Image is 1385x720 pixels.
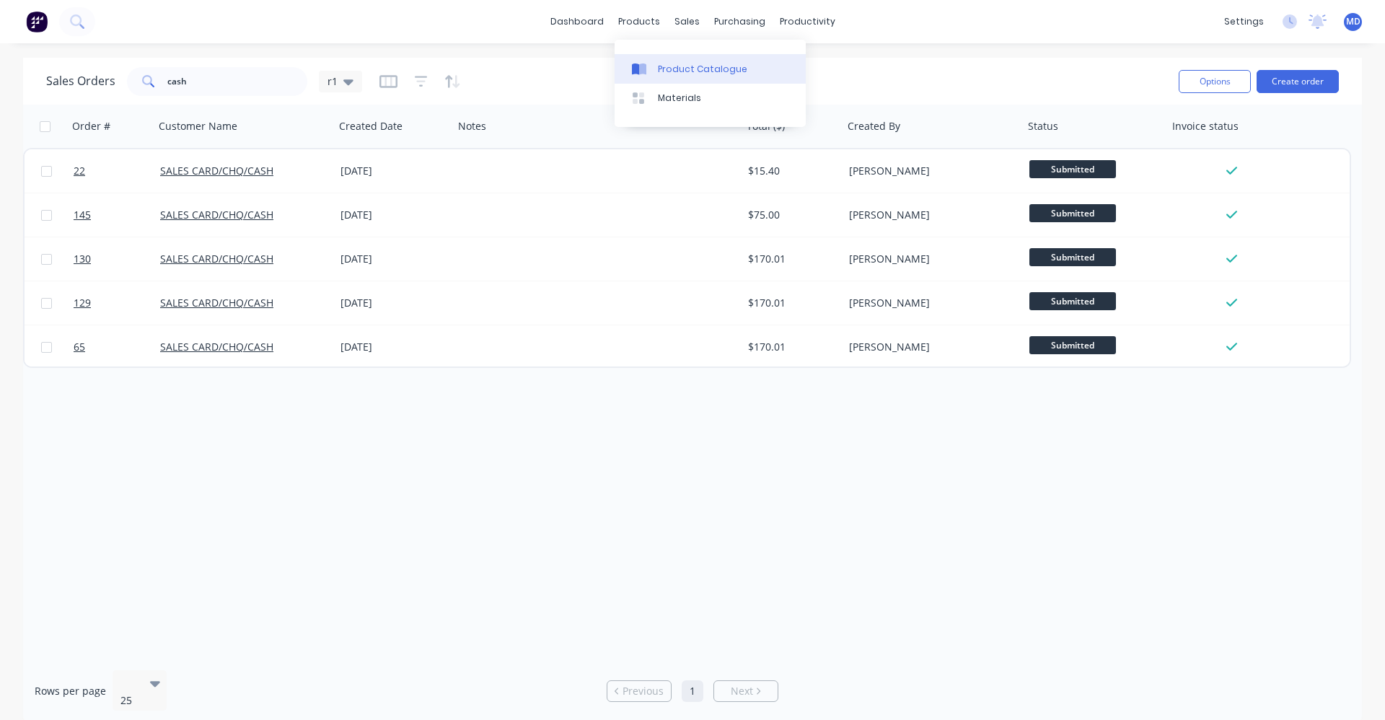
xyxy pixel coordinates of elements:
[849,340,1009,354] div: [PERSON_NAME]
[74,296,91,310] span: 129
[159,119,237,133] div: Customer Name
[714,684,778,698] a: Next page
[340,296,448,310] div: [DATE]
[1346,15,1360,28] span: MD
[1257,70,1339,93] button: Create order
[74,252,91,266] span: 130
[160,208,273,221] a: SALES CARD/CHQ/CASH
[327,74,338,89] span: r1
[682,680,703,702] a: Page 1 is your current page
[1029,160,1116,178] span: Submitted
[748,208,833,222] div: $75.00
[160,252,273,265] a: SALES CARD/CHQ/CASH
[601,680,784,702] ul: Pagination
[667,11,707,32] div: sales
[1029,336,1116,354] span: Submitted
[167,67,308,96] input: Search...
[615,54,806,83] a: Product Catalogue
[74,164,85,178] span: 22
[615,84,806,113] a: Materials
[849,208,1009,222] div: [PERSON_NAME]
[72,119,110,133] div: Order #
[849,296,1009,310] div: [PERSON_NAME]
[74,149,160,193] a: 22
[74,340,85,354] span: 65
[658,63,747,76] div: Product Catalogue
[707,11,773,32] div: purchasing
[74,325,160,369] a: 65
[1217,11,1271,32] div: settings
[1029,204,1116,222] span: Submitted
[26,11,48,32] img: Factory
[160,340,273,354] a: SALES CARD/CHQ/CASH
[611,11,667,32] div: products
[849,252,1009,266] div: [PERSON_NAME]
[35,684,106,698] span: Rows per page
[120,693,138,708] div: 25
[658,92,701,105] div: Materials
[340,340,448,354] div: [DATE]
[160,296,273,309] a: SALES CARD/CHQ/CASH
[74,237,160,281] a: 130
[1172,119,1239,133] div: Invoice status
[849,164,1009,178] div: [PERSON_NAME]
[748,296,833,310] div: $170.01
[46,74,115,88] h1: Sales Orders
[458,119,486,133] div: Notes
[848,119,900,133] div: Created By
[1179,70,1251,93] button: Options
[74,193,160,237] a: 145
[340,164,448,178] div: [DATE]
[1029,248,1116,266] span: Submitted
[543,11,611,32] a: dashboard
[74,281,160,325] a: 129
[607,684,671,698] a: Previous page
[339,119,403,133] div: Created Date
[340,252,448,266] div: [DATE]
[731,684,753,698] span: Next
[74,208,91,222] span: 145
[160,164,273,177] a: SALES CARD/CHQ/CASH
[623,684,664,698] span: Previous
[773,11,843,32] div: productivity
[1029,292,1116,310] span: Submitted
[1028,119,1058,133] div: Status
[748,340,833,354] div: $170.01
[340,208,448,222] div: [DATE]
[748,164,833,178] div: $15.40
[748,252,833,266] div: $170.01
